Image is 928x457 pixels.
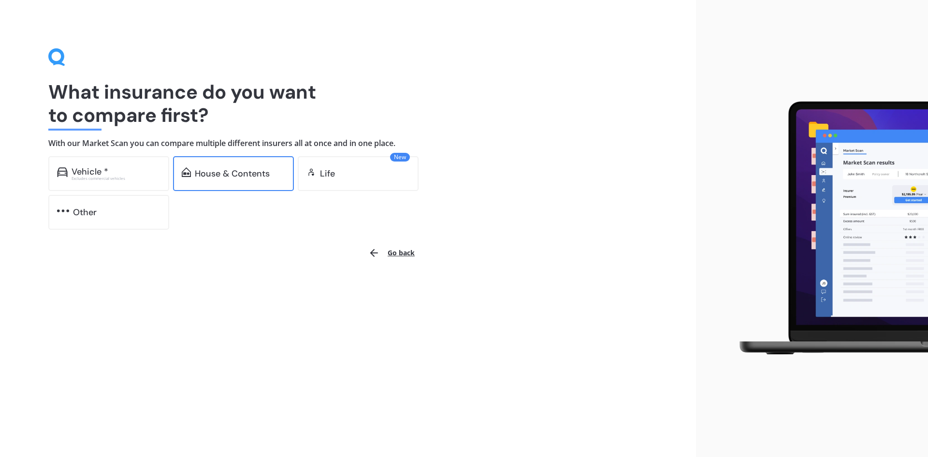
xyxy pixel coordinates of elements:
[320,169,335,178] div: Life
[725,96,928,362] img: laptop.webp
[182,167,191,177] img: home-and-contents.b802091223b8502ef2dd.svg
[72,177,160,180] div: Excludes commercial vehicles
[72,167,108,177] div: Vehicle *
[362,241,420,265] button: Go back
[48,80,648,127] h1: What insurance do you want to compare first?
[48,138,648,148] h4: With our Market Scan you can compare multiple different insurers all at once and in one place.
[57,206,69,216] img: other.81dba5aafe580aa69f38.svg
[57,167,68,177] img: car.f15378c7a67c060ca3f3.svg
[73,207,97,217] div: Other
[195,169,270,178] div: House & Contents
[306,167,316,177] img: life.f720d6a2d7cdcd3ad642.svg
[390,153,410,162] span: New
